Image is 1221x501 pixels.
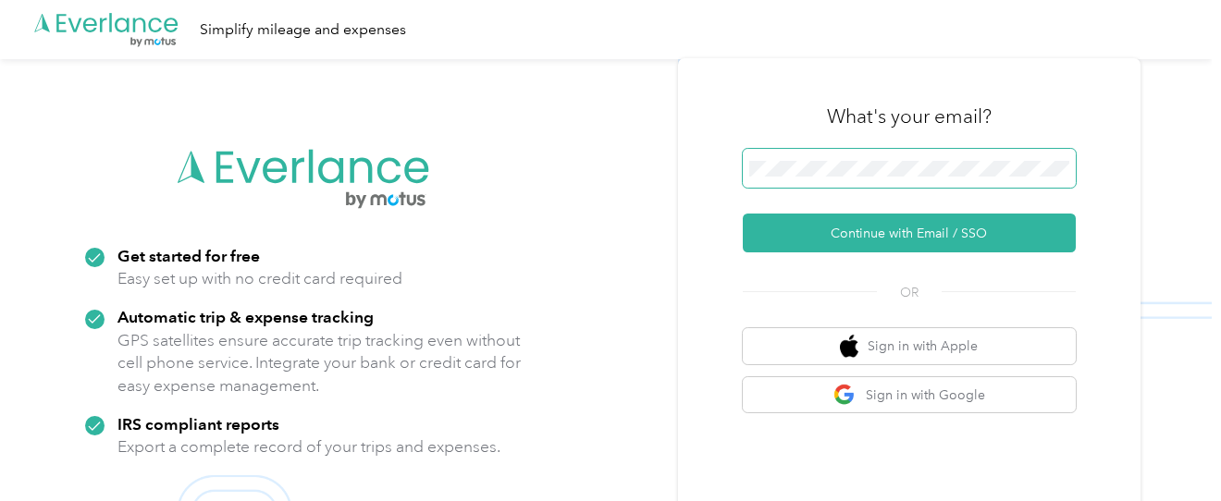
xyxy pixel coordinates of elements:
strong: Automatic trip & expense tracking [117,307,374,326]
iframe: Everlance-gr Chat Button Frame [1117,397,1221,501]
strong: Get started for free [117,246,260,265]
img: apple logo [840,335,858,358]
button: Continue with Email / SSO [743,214,1076,252]
p: Easy set up with no credit card required [117,267,402,290]
button: apple logoSign in with Apple [743,328,1076,364]
img: google logo [833,384,857,407]
strong: IRS compliant reports [117,414,279,434]
button: google logoSign in with Google [743,377,1076,413]
div: Simplify mileage and expenses [200,18,406,42]
h3: What's your email? [827,104,992,129]
p: GPS satellites ensure accurate trip tracking even without cell phone service. Integrate your bank... [117,329,522,397]
p: Export a complete record of your trips and expenses. [117,435,500,458]
span: OR [877,283,942,302]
